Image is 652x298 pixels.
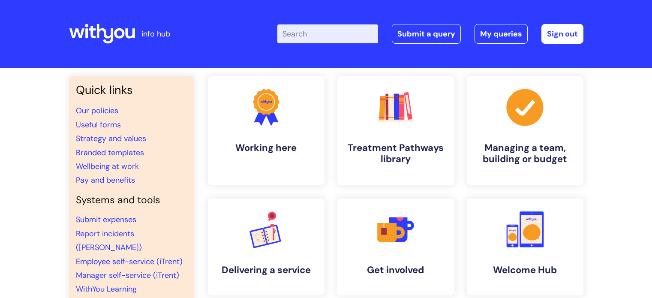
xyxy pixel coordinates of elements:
a: Sign out [541,24,583,44]
a: Wellbeing at work [76,161,139,172]
h4: Welcome Hub [474,265,577,276]
h4: Get involved [344,265,447,276]
a: Submit expenses [76,214,136,225]
a: Strategy and values [76,133,146,144]
a: Welcome Hub [467,199,583,295]
h4: Delivering a service [215,265,318,276]
a: Managing a team, building or budget [467,76,583,185]
h4: Managing a team, building or budget [474,142,577,165]
a: Manager self-service (iTrent) [76,270,179,280]
a: Delivering a service [208,199,324,295]
a: Treatment Pathways library [337,76,454,185]
a: Report incidents ([PERSON_NAME]) [76,229,142,253]
a: Submit a query [392,24,461,44]
a: Our policies [76,105,118,116]
a: Useful forms [76,120,121,130]
h4: Treatment Pathways library [344,142,447,165]
h4: Systems and tools [76,194,187,206]
p: info hub [141,27,170,41]
a: Working here [208,76,324,185]
h3: Quick links [76,83,187,97]
a: My queries [475,24,528,44]
input: Search [277,24,378,43]
a: Pay and benefits [76,175,135,185]
a: WithYou Learning [76,284,137,294]
div: | - [277,24,583,44]
a: Branded templates [76,147,144,158]
a: Employee self-service (iTrent) [76,256,183,267]
a: Get involved [337,199,454,295]
h4: Working here [215,142,318,154]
